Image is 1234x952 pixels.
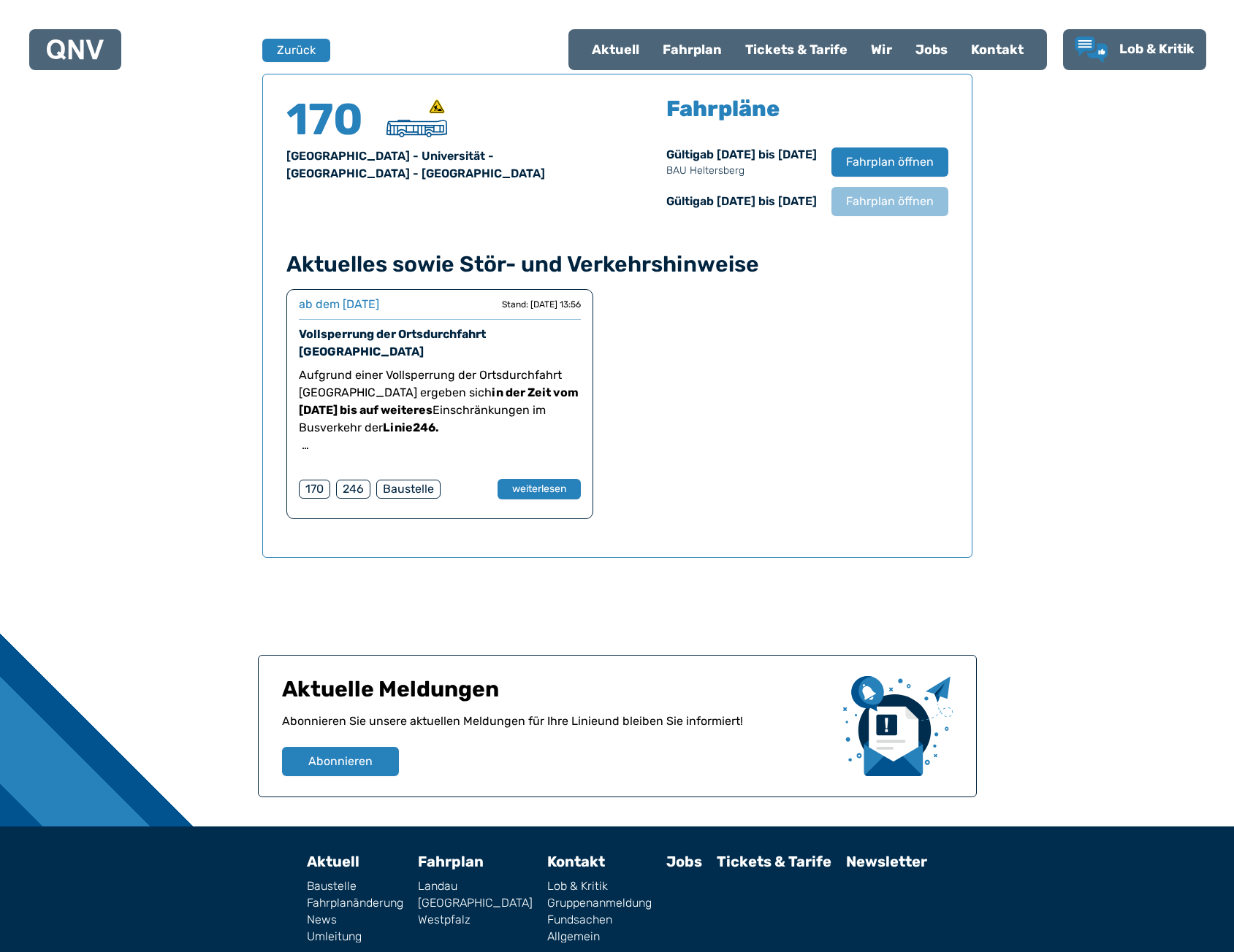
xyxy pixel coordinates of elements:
p: BAU Heltersberg [666,164,817,178]
div: 170 [299,480,330,499]
span: Abonnieren [308,753,373,770]
a: Tickets & Tarife [717,853,831,870]
a: Kontakt [547,853,605,870]
p: Aufgrund einer Vollsperrung der Ortsdurchfahrt [GEOGRAPHIC_DATA] ergeben sich Einschränkungen im ... [299,366,581,437]
strong: in der Zeit vom [DATE] bis auf weiteres [299,385,579,417]
div: ab dem [DATE] [299,296,379,313]
div: [GEOGRAPHIC_DATA] - Universität - [GEOGRAPHIC_DATA] - [GEOGRAPHIC_DATA] [286,147,600,183]
a: Lob & Kritik [547,880,652,892]
button: weiterlesen [498,479,581,499]
img: Überlandbus [386,120,447,137]
a: Fahrplan [651,31,734,69]
button: Fahrplan öffnen [831,147,948,177]
a: Zurück [262,39,321,62]
a: QNV Logo [47,35,104,64]
p: Abonnieren Sie unsere aktuellen Meldungen für Ihre Linie und bleiben Sie informiert! [282,713,831,747]
h5: Fahrpläne [666,98,780,120]
div: Baustelle [376,480,441,499]
div: Gültig ab [DATE] bis [DATE] [666,146,817,178]
strong: Linie [383,421,413,434]
a: Baustelle [307,880,403,892]
h4: 170 [286,98,374,142]
a: Fahrplanänderung [307,897,403,909]
div: 246 [336,480,370,499]
a: Newsletter [846,853,927,870]
a: Aktuell [580,31,651,69]
a: Vollsperrung der Ortsdurchfahrt [GEOGRAPHIC_DATA] [299,327,486,358]
div: Stand: [DATE] 13:56 [502,299,581,310]
h4: Aktuelles sowie Stör- und Verkehrshinweise [286,251,948,277]
span: Fahrplan öffnen [846,153,934,171]
img: QNV Logo [47,39,104,60]
a: Fahrplan [418,853,484,870]
a: Lob & Kritik [1075,37,1195,63]
a: Jobs [666,853,702,870]
strong: 246. [413,421,439,434]
a: [GEOGRAPHIC_DATA] [418,897,533,909]
a: News [307,914,403,926]
a: Jobs [904,31,959,69]
a: Kontakt [959,31,1035,69]
a: Tickets & Tarife [734,31,859,69]
a: Allgemein [547,931,652,943]
button: Abonnieren [282,747,399,776]
span: Lob & Kritik [1119,41,1195,57]
a: Aktuell [307,853,359,870]
a: Wir [859,31,904,69]
a: Fundsachen [547,914,652,926]
button: Zurück [262,39,330,62]
a: Umleitung [307,931,403,943]
a: Landau [418,880,533,892]
a: Gruppenanmeldung [547,897,652,909]
img: newsletter [843,676,953,776]
h1: Aktuelle Meldungen [282,676,831,713]
div: Gültig ab [DATE] bis [DATE] [666,193,817,210]
button: Fahrplan öffnen [831,187,948,216]
a: Westpfalz [418,914,533,926]
span: Fahrplan öffnen [846,193,934,210]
